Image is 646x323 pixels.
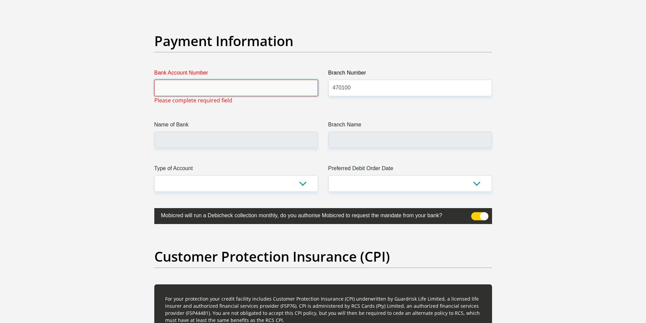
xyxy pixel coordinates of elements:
[154,96,232,104] span: Please complete required field
[154,164,318,175] label: Type of Account
[154,33,492,49] h2: Payment Information
[154,248,492,265] h2: Customer Protection Insurance (CPI)
[328,121,492,132] label: Branch Name
[328,164,492,175] label: Preferred Debit Order Date
[328,132,492,148] input: Branch Name
[154,80,318,96] input: Bank Account Number
[154,132,318,148] input: Name of Bank
[154,121,318,132] label: Name of Bank
[328,80,492,96] input: Branch Number
[328,69,492,80] label: Branch Number
[154,69,318,80] label: Bank Account Number
[154,208,458,221] label: Mobicred will run a Debicheck collection monthly, do you authorise Mobicred to request the mandat...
